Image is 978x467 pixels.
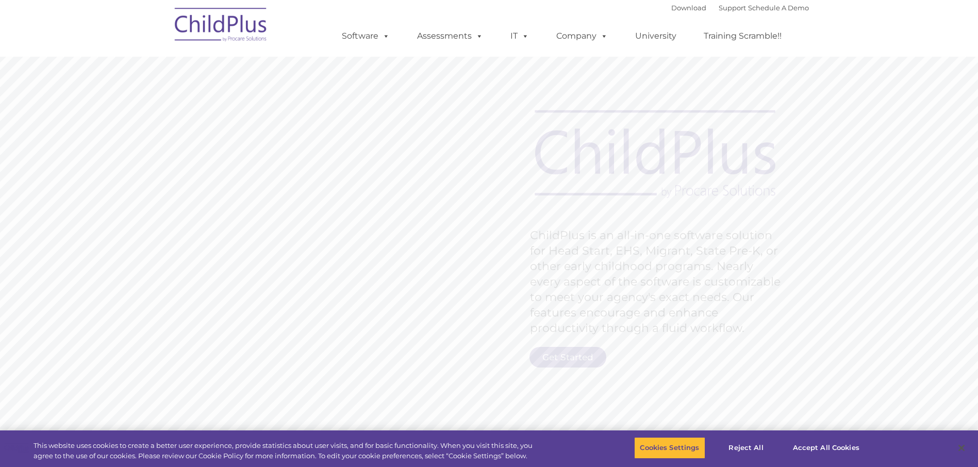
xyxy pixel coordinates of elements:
a: Download [671,4,706,12]
a: Company [546,26,618,46]
button: Accept All Cookies [787,437,865,459]
a: Training Scramble!! [693,26,792,46]
img: ChildPlus by Procare Solutions [170,1,273,52]
div: This website uses cookies to create a better user experience, provide statistics about user visit... [34,441,538,461]
a: Schedule A Demo [748,4,809,12]
a: University [625,26,687,46]
button: Reject All [714,437,778,459]
a: Software [331,26,400,46]
a: Support [719,4,746,12]
button: Cookies Settings [634,437,705,459]
font: | [671,4,809,12]
a: Get Started [529,347,606,368]
a: Assessments [407,26,493,46]
a: IT [500,26,539,46]
button: Close [950,437,973,459]
rs-layer: ChildPlus is an all-in-one software solution for Head Start, EHS, Migrant, State Pre-K, or other ... [530,228,786,336]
